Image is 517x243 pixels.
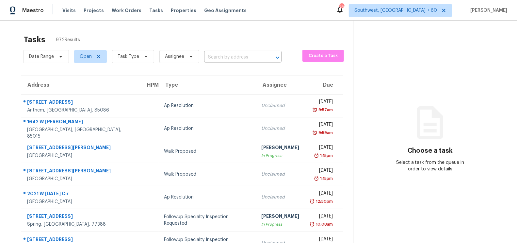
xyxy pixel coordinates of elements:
div: [GEOGRAPHIC_DATA] [27,152,135,159]
img: Overdue Alarm Icon [314,152,319,159]
div: Walk Proposed [164,171,251,178]
div: 1:15pm [319,175,333,182]
div: [DATE] [310,190,333,198]
div: 9:59am [317,130,333,136]
button: Open [273,53,282,62]
th: Type [159,76,256,94]
span: [PERSON_NAME] [468,7,507,14]
h2: Tasks [24,36,45,43]
span: Visits [62,7,76,14]
div: [STREET_ADDRESS] [27,99,135,107]
span: Open [80,53,92,60]
div: Unclaimed [261,194,299,200]
div: Unclaimed [261,102,299,109]
div: Spring, [GEOGRAPHIC_DATA], 77388 [27,221,135,228]
span: Create a Task [306,52,341,60]
input: Search by address [204,52,263,62]
img: Overdue Alarm Icon [310,198,315,205]
div: 782 [339,4,344,10]
img: Overdue Alarm Icon [314,175,319,182]
div: 1:15pm [319,152,333,159]
div: [GEOGRAPHIC_DATA] [27,176,135,182]
span: 972 Results [56,37,80,43]
div: [STREET_ADDRESS][PERSON_NAME] [27,167,135,176]
div: [DATE] [310,213,333,221]
button: Create a Task [302,50,344,62]
div: Unclaimed [261,171,299,178]
th: Assignee [256,76,304,94]
span: Projects [84,7,104,14]
div: 2021 W [DATE] Cir [27,190,135,199]
span: Work Orders [112,7,141,14]
div: [DATE] [310,121,333,130]
th: Address [21,76,140,94]
div: 9:57am [317,107,333,113]
span: Southwest, [GEOGRAPHIC_DATA] + 60 [354,7,437,14]
div: Select a task from the queue in order to view details [392,159,468,172]
span: Date Range [29,53,54,60]
div: [STREET_ADDRESS] [27,213,135,221]
div: Anthem, [GEOGRAPHIC_DATA], 85086 [27,107,135,113]
div: [DATE] [310,98,333,107]
span: Properties [171,7,196,14]
span: Task Type [118,53,139,60]
th: Due [304,76,343,94]
span: Maestro [22,7,44,14]
div: Ap Resolution [164,125,251,132]
div: Unclaimed [261,125,299,132]
div: [PERSON_NAME] [261,144,299,152]
div: [STREET_ADDRESS][PERSON_NAME] [27,144,135,152]
img: Overdue Alarm Icon [312,107,317,113]
div: [PERSON_NAME] [261,213,299,221]
div: Ap Resolution [164,194,251,200]
div: 10:08am [315,221,333,228]
img: Overdue Alarm Icon [310,221,315,228]
th: HPM [140,76,159,94]
span: Geo Assignments [204,7,247,14]
div: In Progress [261,152,299,159]
div: Followup Specialty Inspection Requested [164,214,251,227]
div: [DATE] [310,167,333,175]
div: Ap Resolution [164,102,251,109]
div: Walk Proposed [164,148,251,155]
div: In Progress [261,221,299,228]
div: 1642 W [PERSON_NAME] [27,118,135,127]
h3: Choose a task [408,148,453,154]
div: [GEOGRAPHIC_DATA] [27,199,135,205]
span: Assignee [165,53,184,60]
span: Tasks [149,8,163,13]
div: [DATE] [310,144,333,152]
div: [GEOGRAPHIC_DATA], [GEOGRAPHIC_DATA], 85015 [27,127,135,140]
div: 12:30pm [315,198,333,205]
img: Overdue Alarm Icon [312,130,317,136]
